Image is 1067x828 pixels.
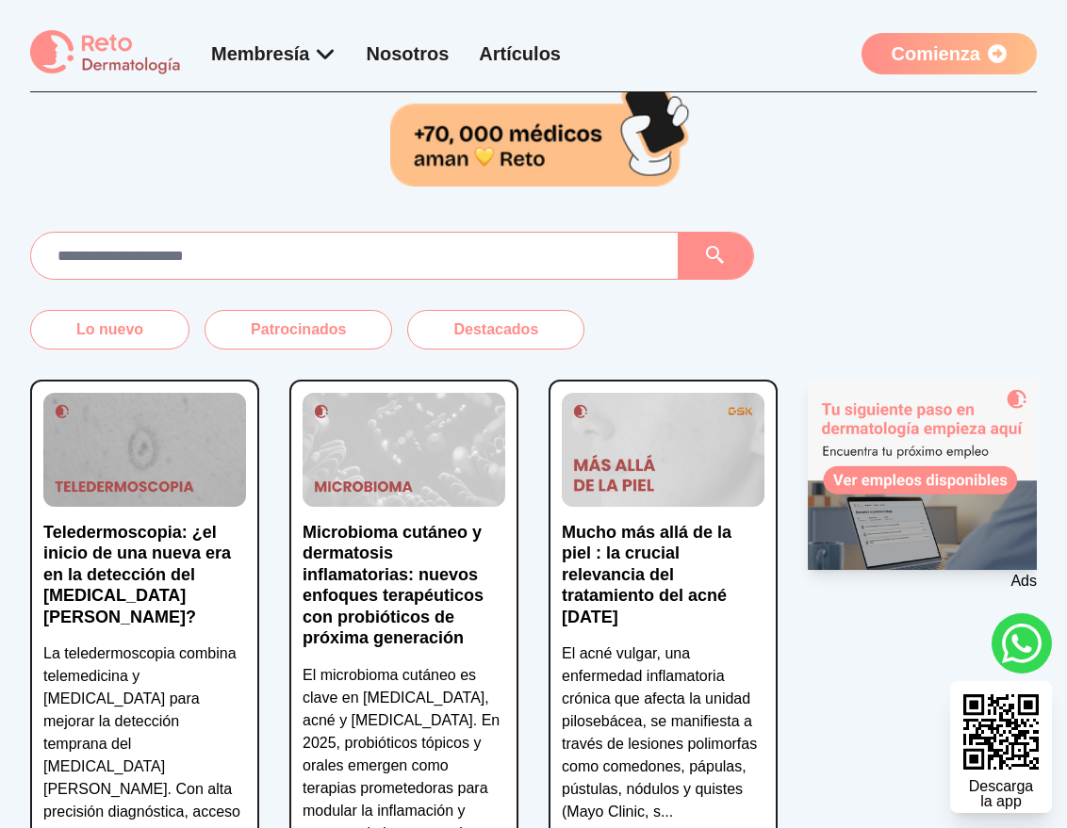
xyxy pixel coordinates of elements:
img: 70,000 médicos aman Reto [390,72,692,186]
img: Mucho más allá de la piel : la crucial relevancia del tratamiento del acné hoy [562,393,764,507]
h1: Tu aliada en la práctica clínica diaria [30,1,1037,186]
a: Teledermoscopia: ¿el inicio de una nueva era en la detección del [MEDICAL_DATA][PERSON_NAME]? [43,522,246,643]
a: Microbioma cutáneo y dermatosis inflamatorias: nuevos enfoques terapéuticos con probióticos de pr... [303,522,505,664]
p: Microbioma cutáneo y dermatosis inflamatorias: nuevos enfoques terapéuticos con probióticos de pr... [303,522,505,649]
img: logo Reto dermatología [30,30,181,76]
p: Ads [808,570,1037,593]
p: Mucho más allá de la piel : la crucial relevancia del tratamiento del acné [DATE] [562,522,764,628]
p: El acné vulgar, una enfermedad inflamatoria crónica que afecta la unidad pilosebácea, se manifies... [562,642,764,823]
a: Mucho más allá de la piel : la crucial relevancia del tratamiento del acné [DATE] [562,522,764,643]
div: Membresía [211,41,337,67]
img: Microbioma cutáneo y dermatosis inflamatorias: nuevos enfoques terapéuticos con probióticos de pr... [303,393,505,507]
button: Patrocinados [205,310,392,349]
a: Comienza [862,33,1037,74]
a: whatsapp button [992,613,1052,674]
img: Ad - web | home | side | reto dermatologia bolsa de empleo | 2025-08-28 | 1 [808,380,1037,571]
div: Descarga la app [969,779,1033,809]
button: Destacados [407,310,584,349]
img: Teledermoscopia: ¿el inicio de una nueva era en la detección del cáncer de piel? [43,393,246,507]
a: Artículos [479,43,561,64]
p: Teledermoscopia: ¿el inicio de una nueva era en la detección del [MEDICAL_DATA][PERSON_NAME]? [43,522,246,628]
button: Lo nuevo [30,310,189,349]
a: Nosotros [367,43,450,64]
